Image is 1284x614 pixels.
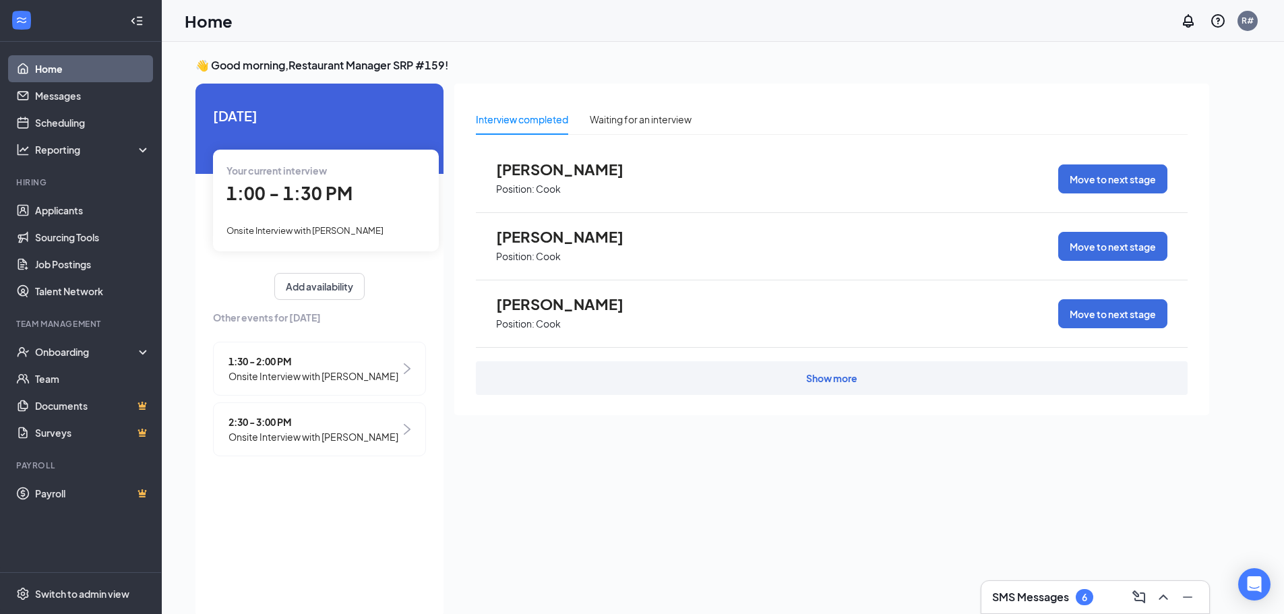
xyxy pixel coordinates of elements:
[35,109,150,136] a: Scheduling
[806,371,857,385] div: Show more
[228,369,398,383] span: Onsite Interview with [PERSON_NAME]
[496,295,644,313] span: [PERSON_NAME]
[15,13,28,27] svg: WorkstreamLogo
[536,317,561,330] p: Cook
[35,345,139,359] div: Onboarding
[16,345,30,359] svg: UserCheck
[226,225,384,236] span: Onsite Interview with [PERSON_NAME]
[35,224,150,251] a: Sourcing Tools
[496,160,644,178] span: [PERSON_NAME]
[130,14,144,28] svg: Collapse
[213,105,426,126] span: [DATE]
[228,354,398,369] span: 1:30 - 2:00 PM
[496,228,644,245] span: [PERSON_NAME]
[1082,592,1087,603] div: 6
[35,55,150,82] a: Home
[1177,586,1198,608] button: Minimize
[1238,568,1271,601] div: Open Intercom Messenger
[1058,232,1167,261] button: Move to next stage
[195,58,1209,73] h3: 👋 Good morning, Restaurant Manager SRP #159 !
[226,182,353,204] span: 1:00 - 1:30 PM
[536,183,561,195] p: Cook
[992,590,1069,605] h3: SMS Messages
[35,278,150,305] a: Talent Network
[1242,15,1254,26] div: R#
[496,183,534,195] p: Position:
[16,587,30,601] svg: Settings
[1210,13,1226,29] svg: QuestionInfo
[16,177,148,188] div: Hiring
[35,365,150,392] a: Team
[496,317,534,330] p: Position:
[1180,589,1196,605] svg: Minimize
[496,250,534,263] p: Position:
[16,143,30,156] svg: Analysis
[35,419,150,446] a: SurveysCrown
[1155,589,1171,605] svg: ChevronUp
[1128,586,1150,608] button: ComposeMessage
[185,9,233,32] h1: Home
[476,112,568,127] div: Interview completed
[1180,13,1196,29] svg: Notifications
[1058,299,1167,328] button: Move to next stage
[35,480,150,507] a: PayrollCrown
[213,310,426,325] span: Other events for [DATE]
[274,273,365,300] button: Add availability
[1131,589,1147,605] svg: ComposeMessage
[35,587,129,601] div: Switch to admin view
[1058,164,1167,193] button: Move to next stage
[228,415,398,429] span: 2:30 - 3:00 PM
[1153,586,1174,608] button: ChevronUp
[228,429,398,444] span: Onsite Interview with [PERSON_NAME]
[536,250,561,263] p: Cook
[226,164,327,177] span: Your current interview
[590,112,692,127] div: Waiting for an interview
[35,82,150,109] a: Messages
[16,460,148,471] div: Payroll
[35,143,151,156] div: Reporting
[35,251,150,278] a: Job Postings
[35,197,150,224] a: Applicants
[35,392,150,419] a: DocumentsCrown
[16,318,148,330] div: Team Management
